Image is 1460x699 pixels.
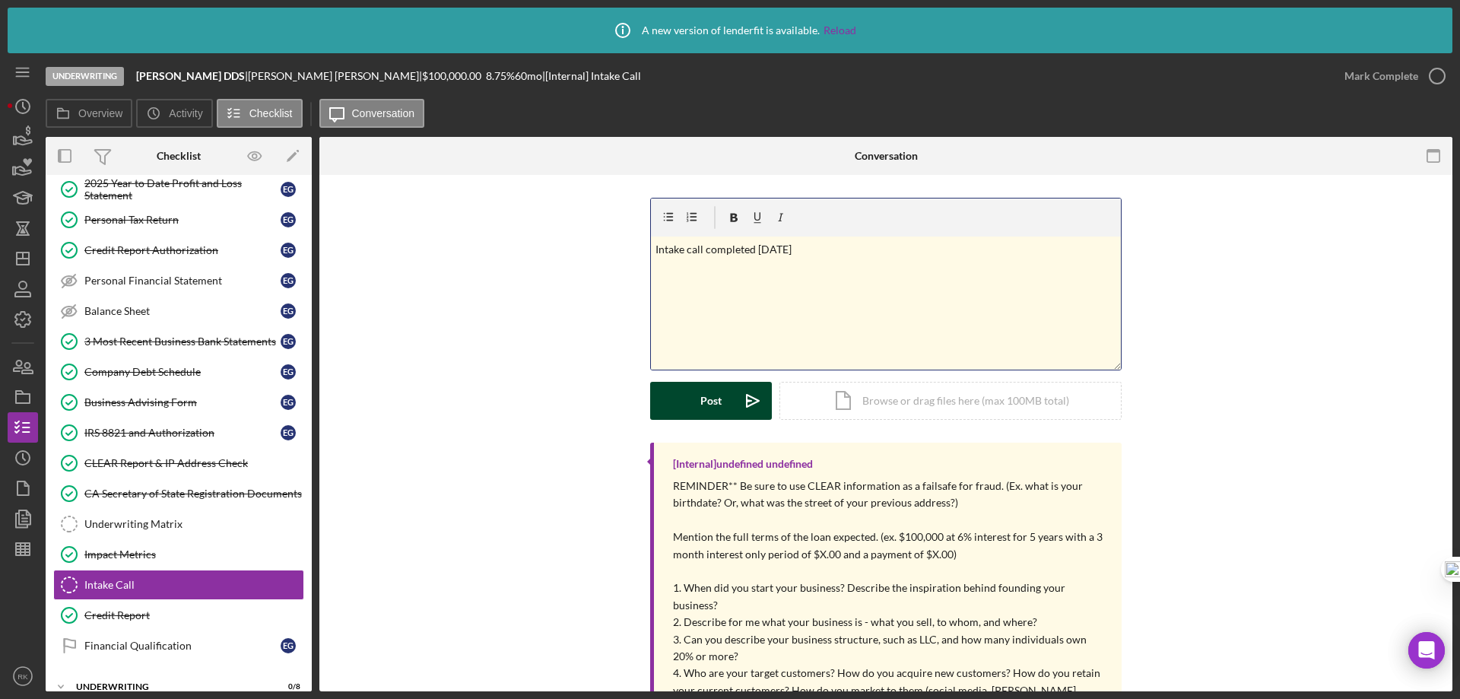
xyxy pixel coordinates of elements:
[136,69,245,82] b: [PERSON_NAME] DDS
[700,382,722,420] div: Post
[136,70,248,82] div: |
[281,425,296,440] div: E G
[84,366,281,378] div: Company Debt Schedule
[53,265,304,296] a: Personal Financial StatementEG
[46,67,124,86] div: Underwriting
[319,99,425,128] button: Conversation
[281,303,296,319] div: E G
[84,488,303,500] div: CA Secretary of State Registration Documents
[53,174,304,205] a: 2025 Year to Date Profit and Loss StatementEG
[53,478,304,509] a: CA Secretary of State Registration Documents
[248,70,422,82] div: [PERSON_NAME] [PERSON_NAME] |
[84,396,281,408] div: Business Advising Form
[84,275,281,287] div: Personal Financial Statement
[53,235,304,265] a: Credit Report AuthorizationEG
[78,107,122,119] label: Overview
[855,150,918,162] div: Conversation
[53,326,304,357] a: 3 Most Recent Business Bank StatementsEG
[136,99,212,128] button: Activity
[53,631,304,661] a: Financial QualificationEG
[217,99,303,128] button: Checklist
[1408,632,1445,669] div: Open Intercom Messenger
[46,99,132,128] button: Overview
[1344,61,1418,91] div: Mark Complete
[281,273,296,288] div: E G
[84,305,281,317] div: Balance Sheet
[84,335,281,348] div: 3 Most Recent Business Bank Statements
[273,682,300,691] div: 0 / 8
[84,609,303,621] div: Credit Report
[53,570,304,600] a: Intake Call
[84,518,303,530] div: Underwriting Matrix
[53,448,304,478] a: CLEAR Report & IP Address Check
[352,107,415,119] label: Conversation
[84,427,281,439] div: IRS 8821 and Authorization
[53,418,304,448] a: IRS 8821 and AuthorizationEG
[53,387,304,418] a: Business Advising FormEG
[84,457,303,469] div: CLEAR Report & IP Address Check
[8,661,38,691] button: RK
[486,70,515,82] div: 8.75 %
[281,334,296,349] div: E G
[650,382,772,420] button: Post
[53,296,304,326] a: Balance SheetEG
[169,107,202,119] label: Activity
[84,214,281,226] div: Personal Tax Return
[53,600,304,631] a: Credit Report
[542,70,641,82] div: | [Internal] Intake Call
[53,205,304,235] a: Personal Tax ReturnEG
[157,150,201,162] div: Checklist
[281,212,296,227] div: E G
[76,682,262,691] div: Underwriting
[53,509,304,539] a: Underwriting Matrix
[84,244,281,256] div: Credit Report Authorization
[84,548,303,561] div: Impact Metrics
[281,395,296,410] div: E G
[1329,61,1452,91] button: Mark Complete
[53,539,304,570] a: Impact Metrics
[515,70,542,82] div: 60 mo
[281,182,296,197] div: E G
[422,70,486,82] div: $100,000.00
[84,640,281,652] div: Financial Qualification
[17,672,28,681] text: RK
[249,107,293,119] label: Checklist
[84,579,303,591] div: Intake Call
[84,177,281,202] div: 2025 Year to Date Profit and Loss Statement
[281,243,296,258] div: E G
[604,11,856,49] div: A new version of lenderfit is available.
[281,364,296,380] div: E G
[281,638,296,653] div: E G
[53,357,304,387] a: Company Debt ScheduleEG
[655,241,1117,258] p: Intake call completed [DATE]
[824,24,856,37] a: Reload
[673,458,813,470] div: [Internal] undefined undefined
